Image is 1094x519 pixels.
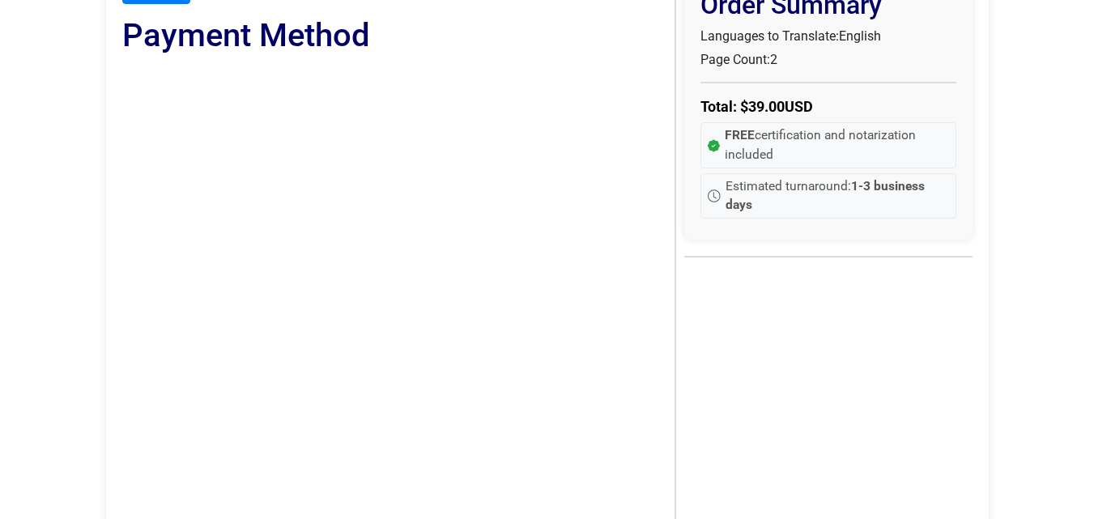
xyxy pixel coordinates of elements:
[839,28,881,44] span: English
[700,50,956,70] p: Page Count:
[725,126,949,164] span: certification and notarization included
[726,177,949,215] span: Estimated turnaround:
[700,27,956,46] p: Languages to Translate:
[770,52,777,67] span: 2
[122,16,667,55] h1: Payment Method
[748,98,785,115] span: 39.00
[700,96,956,117] p: Total: $ USD
[725,128,755,143] strong: FREE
